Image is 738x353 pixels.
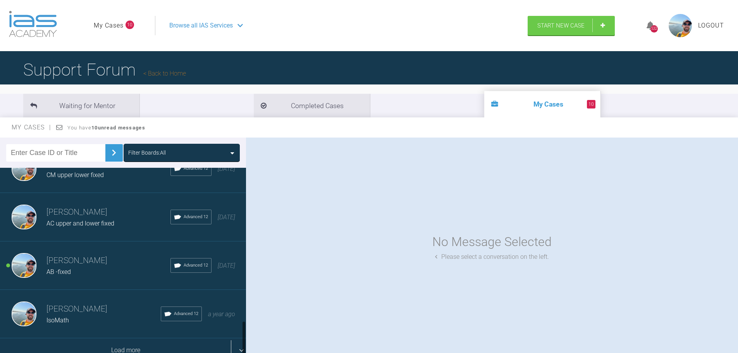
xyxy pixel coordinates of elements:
span: Advanced 12 [174,310,198,317]
span: [DATE] [218,214,235,221]
img: Owen Walls [12,253,36,278]
span: My Cases [12,124,52,131]
li: Waiting for Mentor [23,94,139,117]
img: profile.png [669,14,692,37]
a: Back to Home [143,70,186,77]
img: Owen Walls [12,301,36,326]
li: Completed Cases [254,94,370,117]
span: [DATE] [218,262,235,269]
a: My Cases [94,21,124,31]
span: 10 [126,21,134,29]
h3: [PERSON_NAME] [46,254,170,267]
img: chevronRight.28bd32b0.svg [108,146,120,159]
span: Advanced 12 [184,165,208,172]
span: IsoMath [46,317,69,324]
img: Owen Walls [12,156,36,181]
span: AB -fixed [46,268,71,276]
span: AC upper and lower fixed [46,220,114,227]
input: Enter Case ID or Title [6,144,105,162]
div: No Message Selected [432,232,552,252]
a: Logout [698,21,724,31]
span: CM upper lower fixed [46,171,104,179]
div: Filter Boards: All [128,148,166,157]
h3: [PERSON_NAME] [46,206,170,219]
span: 10 [587,100,595,108]
img: Owen Walls [12,205,36,229]
strong: 10 unread messages [91,125,145,131]
span: Start New Case [537,22,585,29]
h1: Support Forum [23,56,186,83]
div: Please select a conversation on the left. [435,252,549,262]
span: You have [67,125,145,131]
span: [DATE] [218,165,235,172]
div: 532 [650,25,658,33]
span: a year ago [208,310,235,318]
span: Browse all IAS Services [169,21,233,31]
h3: [PERSON_NAME] [46,303,161,316]
img: logo-light.3e3ef733.png [9,11,57,37]
span: Advanced 12 [184,262,208,269]
a: Start New Case [528,16,615,35]
span: Advanced 12 [184,214,208,220]
li: My Cases [484,91,600,117]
